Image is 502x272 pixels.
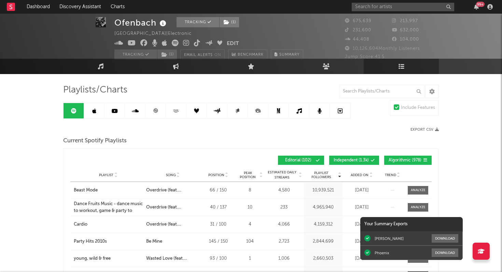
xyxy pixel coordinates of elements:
[237,255,263,262] div: 1
[385,173,396,177] span: Trend
[432,248,458,257] button: Download
[392,37,419,42] span: 104,000
[266,238,302,245] div: 2,723
[146,221,199,228] div: Overdrive (feat. [PERSON_NAME])
[203,187,234,194] div: 66 / 150
[237,204,263,211] div: 10
[203,238,234,245] div: 145 / 150
[74,255,111,262] div: young, wild & free
[345,19,372,23] span: 675,639
[114,49,157,60] button: Tracking
[375,250,389,255] div: Phoenix
[157,49,177,60] button: (1)
[227,40,239,48] button: Edit
[432,234,458,243] button: Download
[384,156,432,165] button: Algorithmic(978)
[180,49,225,60] button: Email AlertsOn
[392,19,418,23] span: 213,997
[339,85,424,98] input: Search Playlists/Charts
[177,17,219,27] button: Tracking
[228,49,267,60] a: Benchmark
[329,156,379,165] button: Independent(1.3k)
[266,221,302,228] div: 4,066
[208,173,224,177] span: Position
[305,204,341,211] div: 4,965,940
[345,238,379,245] div: [DATE]
[389,158,421,162] span: Algorithmic ( 978 )
[345,46,420,51] span: 10,126,604 Monthly Listeners
[157,49,177,60] span: ( 1 )
[476,2,485,7] div: 99 +
[305,238,341,245] div: 2,844,699
[203,255,234,262] div: 93 / 100
[63,137,127,145] span: Current Spotify Playlists
[237,221,263,228] div: 4
[219,17,239,27] span: ( 1 )
[146,238,162,245] div: Be Mine
[278,156,324,165] button: Editorial(102)
[351,173,368,177] span: Added On
[345,221,379,228] div: [DATE]
[271,49,303,60] button: Summary
[352,3,454,11] input: Search for artists
[375,236,404,241] div: [PERSON_NAME]
[266,255,302,262] div: 1,006
[114,30,199,38] div: [GEOGRAPHIC_DATA] | Electronic
[345,37,369,42] span: 44,408
[410,128,439,132] button: Export CSV
[334,158,369,162] span: Independent ( 1.3k )
[392,28,419,32] span: 632,000
[203,221,234,228] div: 31 / 100
[74,255,143,262] a: young, wild & free
[74,187,143,194] a: Beast Mode
[345,187,379,194] div: [DATE]
[474,4,479,10] button: 99+
[345,204,379,211] div: [DATE]
[237,187,263,194] div: 8
[238,51,264,59] span: Benchmark
[203,204,234,211] div: 40 / 137
[305,221,341,228] div: 4,159,312
[214,53,221,57] em: On
[345,28,371,32] span: 231,600
[345,255,379,262] div: [DATE]
[166,173,176,177] span: Song
[279,53,299,57] span: Summary
[282,158,314,162] span: Editorial ( 102 )
[266,204,302,211] div: 233
[146,255,199,262] div: Wasted Love (feat. [GEOGRAPHIC_DATA])
[237,238,263,245] div: 104
[146,204,199,211] div: Overdrive (feat. [PERSON_NAME])
[220,17,239,27] button: (1)
[401,104,435,112] div: Include Features
[237,171,259,179] span: Peak Position
[360,217,463,231] div: Your Summary Exports
[305,187,341,194] div: 10,939,521
[305,255,341,262] div: 2,660,503
[266,187,302,194] div: 4,580
[146,187,199,194] div: Overdrive (feat. [PERSON_NAME])
[74,201,143,214] a: Dance Fruits Music - dance music to workout, game & party to
[345,55,385,59] span: Jump Score: 41.5
[74,221,143,228] a: Cardio
[74,238,143,245] a: Party Hits 2010s
[74,221,87,228] div: Cardio
[63,86,127,94] span: Playlists/Charts
[114,17,168,28] div: Ofenbach
[305,171,337,179] span: Playlist Followers
[74,238,107,245] div: Party Hits 2010s
[99,173,113,177] span: Playlist
[74,187,98,194] div: Beast Mode
[266,170,298,180] span: Estimated Daily Streams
